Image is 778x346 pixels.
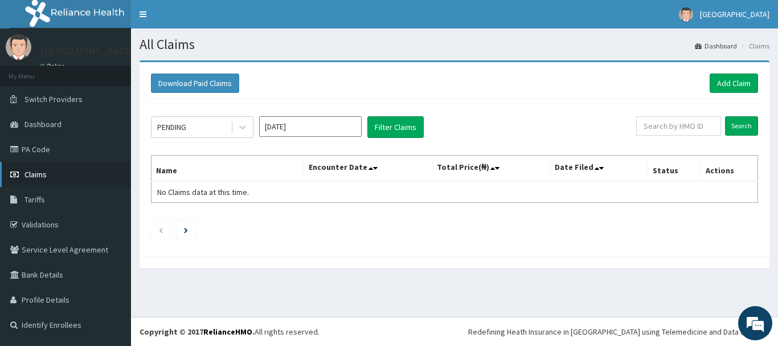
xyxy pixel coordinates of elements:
[131,317,778,346] footer: All rights reserved.
[184,225,188,235] a: Next page
[24,169,47,180] span: Claims
[6,34,31,60] img: User Image
[432,156,550,182] th: Total Price(₦)
[367,116,424,138] button: Filter Claims
[203,327,252,337] a: RelianceHMO
[151,74,239,93] button: Download Paid Claims
[550,156,648,182] th: Date Filed
[40,46,134,56] p: [GEOGRAPHIC_DATA]
[157,121,186,133] div: PENDING
[738,41,769,51] li: Claims
[648,156,701,182] th: Status
[40,62,67,70] a: Online
[158,225,163,235] a: Previous page
[725,116,758,136] input: Search
[140,327,255,337] strong: Copyright © 2017 .
[157,187,249,197] span: No Claims data at this time.
[636,116,721,136] input: Search by HMO ID
[140,37,769,52] h1: All Claims
[679,7,693,22] img: User Image
[304,156,432,182] th: Encounter Date
[259,116,362,137] input: Select Month and Year
[710,74,758,93] a: Add Claim
[24,194,45,205] span: Tariffs
[701,156,757,182] th: Actions
[24,119,62,129] span: Dashboard
[695,41,737,51] a: Dashboard
[24,94,83,104] span: Switch Providers
[700,9,769,19] span: [GEOGRAPHIC_DATA]
[468,326,769,337] div: Redefining Heath Insurance in [GEOGRAPHIC_DATA] using Telemedicine and Data Science!
[151,156,304,182] th: Name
